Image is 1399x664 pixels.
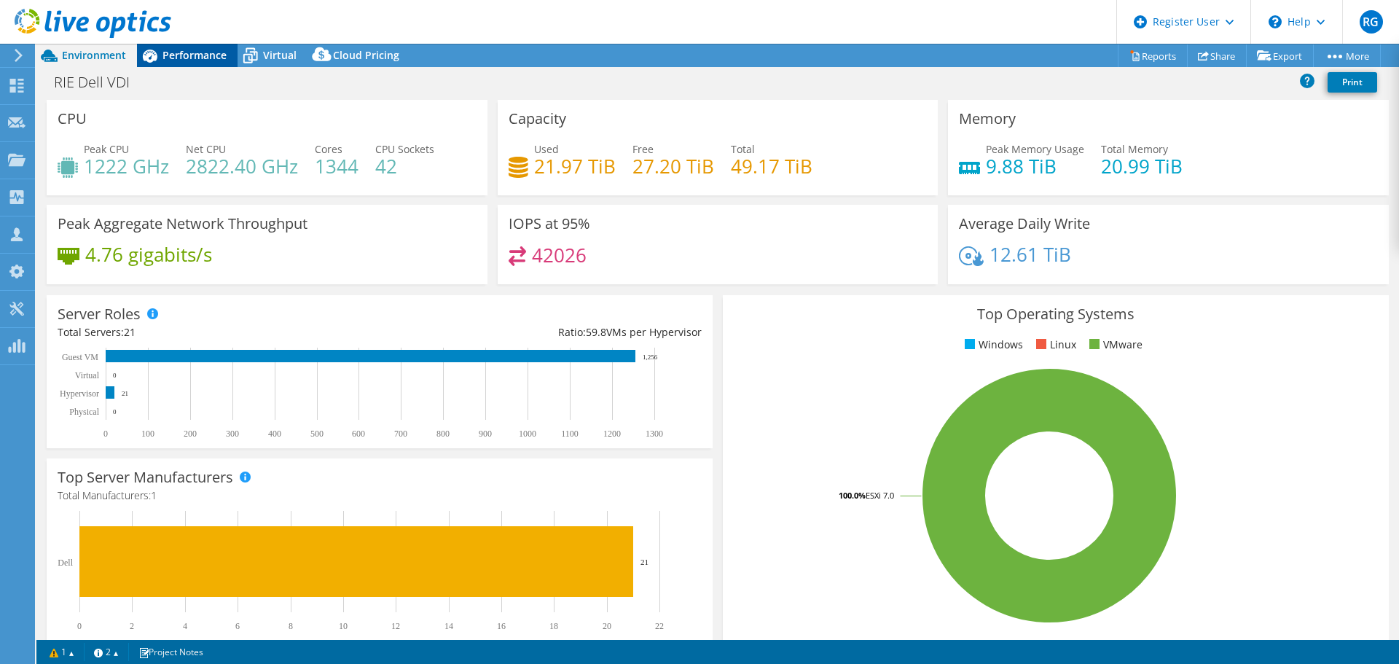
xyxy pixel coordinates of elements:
[632,158,714,174] h4: 27.20 TiB
[646,429,663,439] text: 1300
[69,407,99,417] text: Physical
[731,142,755,156] span: Total
[315,142,342,156] span: Cores
[183,621,187,631] text: 4
[84,158,169,174] h4: 1222 GHz
[640,558,648,566] text: 21
[162,48,227,62] span: Performance
[58,324,380,340] div: Total Servers:
[1187,44,1247,67] a: Share
[549,621,558,631] text: 18
[394,429,407,439] text: 700
[310,429,324,439] text: 500
[519,429,536,439] text: 1000
[77,621,82,631] text: 0
[1360,10,1383,34] span: RG
[141,429,154,439] text: 100
[84,142,129,156] span: Peak CPU
[315,158,358,174] h4: 1344
[58,216,307,232] h3: Peak Aggregate Network Throughput
[85,246,212,262] h4: 4.76 gigabits/s
[289,621,293,631] text: 8
[1032,337,1076,353] li: Linux
[655,621,664,631] text: 22
[339,621,348,631] text: 10
[986,158,1084,174] h4: 9.88 TiB
[58,111,87,127] h3: CPU
[1086,337,1143,353] li: VMware
[990,246,1071,262] h4: 12.61 TiB
[731,158,812,174] h4: 49.17 TiB
[1101,142,1168,156] span: Total Memory
[534,142,559,156] span: Used
[375,158,434,174] h4: 42
[986,142,1084,156] span: Peak Memory Usage
[866,490,894,501] tspan: ESXi 7.0
[391,621,400,631] text: 12
[1269,15,1282,28] svg: \n
[1313,44,1381,67] a: More
[103,429,108,439] text: 0
[961,337,1023,353] li: Windows
[151,488,157,502] span: 1
[586,325,606,339] span: 59.8
[62,352,98,362] text: Guest VM
[959,111,1016,127] h3: Memory
[444,621,453,631] text: 14
[113,408,117,415] text: 0
[839,490,866,501] tspan: 100.0%
[75,370,100,380] text: Virtual
[58,488,702,504] h4: Total Manufacturers:
[60,388,99,399] text: Hypervisor
[47,74,152,90] h1: RIE Dell VDI
[130,621,134,631] text: 2
[62,48,126,62] span: Environment
[1328,72,1377,93] a: Print
[436,429,450,439] text: 800
[39,643,85,661] a: 1
[84,643,129,661] a: 2
[263,48,297,62] span: Virtual
[534,158,616,174] h4: 21.97 TiB
[226,429,239,439] text: 300
[58,558,73,568] text: Dell
[1246,44,1314,67] a: Export
[1118,44,1188,67] a: Reports
[58,469,233,485] h3: Top Server Manufacturers
[561,429,579,439] text: 1100
[58,306,141,322] h3: Server Roles
[959,216,1090,232] h3: Average Daily Write
[532,247,587,263] h4: 42026
[603,621,611,631] text: 20
[643,354,658,361] text: 1,256
[497,621,506,631] text: 16
[122,390,128,397] text: 21
[333,48,399,62] span: Cloud Pricing
[124,325,136,339] span: 21
[128,643,213,661] a: Project Notes
[509,111,566,127] h3: Capacity
[375,142,434,156] span: CPU Sockets
[113,372,117,379] text: 0
[235,621,240,631] text: 6
[352,429,365,439] text: 600
[186,158,298,174] h4: 2822.40 GHz
[186,142,226,156] span: Net CPU
[603,429,621,439] text: 1200
[184,429,197,439] text: 200
[479,429,492,439] text: 900
[380,324,702,340] div: Ratio: VMs per Hypervisor
[632,142,654,156] span: Free
[268,429,281,439] text: 400
[734,306,1378,322] h3: Top Operating Systems
[1101,158,1183,174] h4: 20.99 TiB
[509,216,590,232] h3: IOPS at 95%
